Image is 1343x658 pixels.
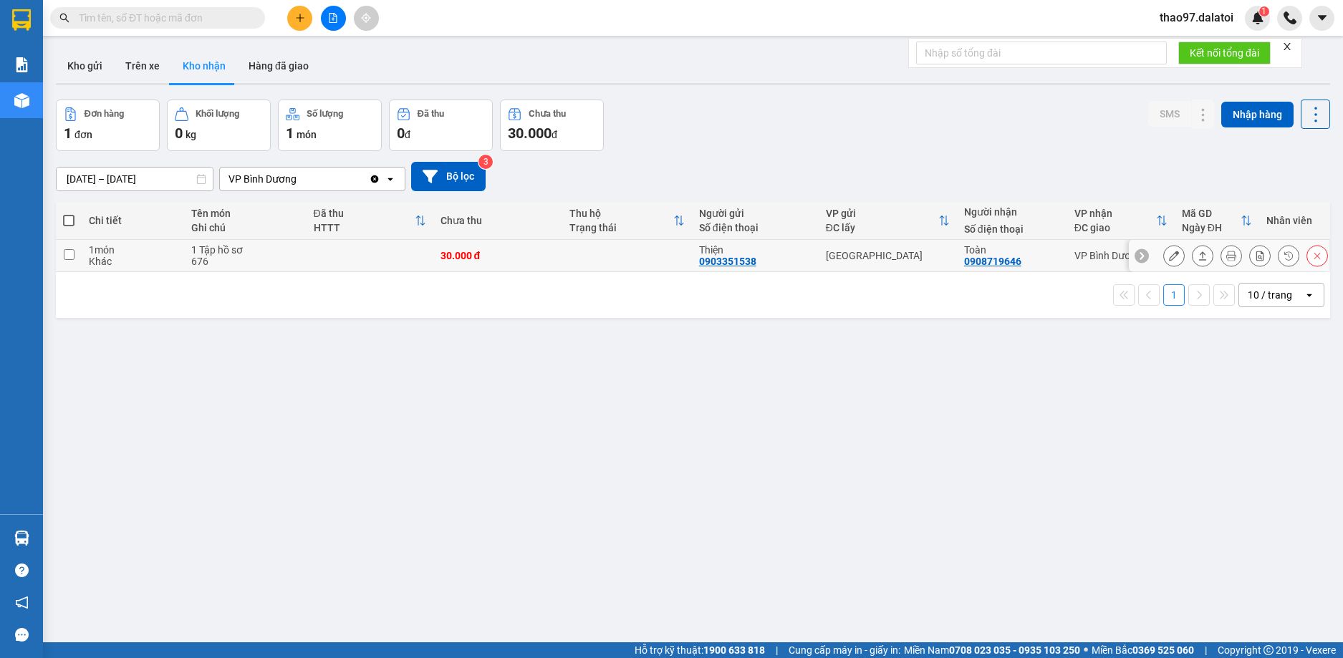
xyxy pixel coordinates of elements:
[328,13,338,23] span: file-add
[1163,284,1185,306] button: 1
[307,202,433,240] th: Toggle SortBy
[635,642,765,658] span: Hỗ trợ kỹ thuật:
[321,6,346,31] button: file-add
[314,208,415,219] div: Đã thu
[562,202,692,240] th: Toggle SortBy
[500,100,604,151] button: Chưa thu30.000đ
[1074,250,1168,261] div: VP Bình Dương
[1182,222,1241,233] div: Ngày ĐH
[776,642,778,658] span: |
[186,129,196,140] span: kg
[1192,245,1213,266] div: Giao hàng
[441,215,556,226] div: Chưa thu
[167,100,271,151] button: Khối lượng0kg
[389,100,493,151] button: Đã thu0đ
[56,100,160,151] button: Đơn hàng1đơn
[14,57,29,72] img: solution-icon
[964,223,1060,235] div: Số điện thoại
[1284,11,1296,24] img: phone-icon
[297,129,317,140] span: món
[826,250,950,261] div: [GEOGRAPHIC_DATA]
[552,129,557,140] span: đ
[1205,642,1207,658] span: |
[529,109,566,119] div: Chưa thu
[171,49,237,83] button: Kho nhận
[14,93,29,108] img: warehouse-icon
[916,42,1167,64] input: Nhập số tổng đài
[964,206,1060,218] div: Người nhận
[441,250,556,261] div: 30.000 đ
[1148,9,1245,26] span: thao97.dalatoi
[405,129,410,140] span: đ
[191,222,299,233] div: Ghi chú
[12,9,31,31] img: logo-vxr
[397,125,405,142] span: 0
[418,109,444,119] div: Đã thu
[354,6,379,31] button: aim
[85,109,124,119] div: Đơn hàng
[699,244,812,256] div: Thiện
[949,644,1080,656] strong: 0708 023 035 - 0935 103 250
[191,208,299,219] div: Tên món
[1074,222,1156,233] div: ĐC giao
[904,642,1080,658] span: Miền Nam
[15,563,29,577] span: question-circle
[964,256,1021,267] div: 0908719646
[228,172,297,186] div: VP Bình Dương
[191,256,299,267] div: 676
[1221,102,1294,127] button: Nhập hàng
[361,13,371,23] span: aim
[369,173,380,185] svg: Clear value
[278,100,382,151] button: Số lượng1món
[1092,642,1194,658] span: Miền Bắc
[15,596,29,609] span: notification
[1132,644,1194,656] strong: 0369 525 060
[411,162,486,191] button: Bộ lọc
[74,129,92,140] span: đơn
[1190,45,1259,61] span: Kết nối tổng đài
[57,168,213,190] input: Select a date range.
[295,13,305,23] span: plus
[307,109,343,119] div: Số lượng
[385,173,396,185] svg: open
[89,244,177,256] div: 1 món
[56,49,114,83] button: Kho gửi
[14,531,29,546] img: warehouse-icon
[1074,208,1156,219] div: VP nhận
[699,208,812,219] div: Người gửi
[59,13,69,23] span: search
[478,155,493,169] sup: 3
[1067,202,1175,240] th: Toggle SortBy
[298,172,299,186] input: Selected VP Bình Dương.
[1178,42,1271,64] button: Kết nối tổng đài
[175,125,183,142] span: 0
[1182,208,1241,219] div: Mã GD
[1251,11,1264,24] img: icon-new-feature
[699,222,812,233] div: Số điện thoại
[819,202,957,240] th: Toggle SortBy
[826,208,938,219] div: VP gửi
[1148,101,1191,127] button: SMS
[237,49,320,83] button: Hàng đã giao
[196,109,239,119] div: Khối lượng
[1304,289,1315,301] svg: open
[1261,6,1266,16] span: 1
[569,222,673,233] div: Trạng thái
[1175,202,1259,240] th: Toggle SortBy
[287,6,312,31] button: plus
[314,222,415,233] div: HTTT
[1163,245,1185,266] div: Sửa đơn hàng
[1084,647,1088,653] span: ⚪️
[699,256,756,267] div: 0903351538
[1309,6,1334,31] button: caret-down
[789,642,900,658] span: Cung cấp máy in - giấy in:
[508,125,552,142] span: 30.000
[114,49,171,83] button: Trên xe
[191,244,299,256] div: 1 Tập hồ sơ
[1282,42,1292,52] span: close
[286,125,294,142] span: 1
[1316,11,1329,24] span: caret-down
[79,10,248,26] input: Tìm tên, số ĐT hoặc mã đơn
[1263,645,1274,655] span: copyright
[1259,6,1269,16] sup: 1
